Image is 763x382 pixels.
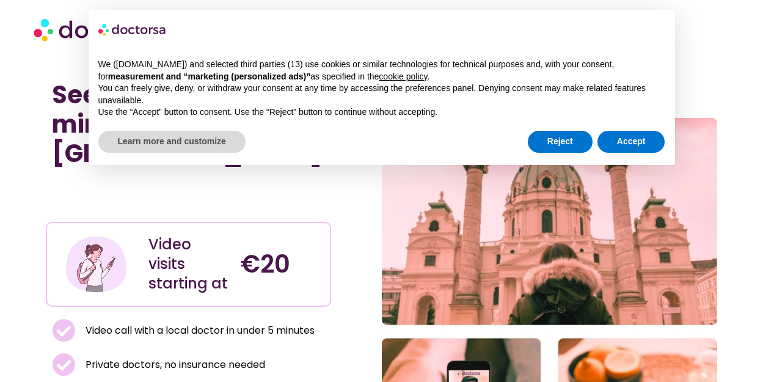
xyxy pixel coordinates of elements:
span: Private doctors, no insurance needed [82,356,265,373]
iframe: Customer reviews powered by Trustpilot [52,180,235,195]
iframe: Customer reviews powered by Trustpilot [52,195,325,210]
img: Illustration depicting a young woman in a casual outfit, engaged with her smartphone. She has a p... [64,232,128,296]
strong: measurement and “marketing (personalized ads)” [108,72,310,81]
h1: See a doctor online in minutes in [GEOGRAPHIC_DATA] [52,80,325,168]
p: Use the “Accept” button to consent. Use the “Reject” button to continue without accepting. [98,106,665,119]
p: We ([DOMAIN_NAME]) and selected third parties (13) use cookies or similar technologies for techni... [98,59,665,83]
button: Accept [597,131,665,153]
h4: €20 [241,249,321,279]
p: You can freely give, deny, or withdraw your consent at any time by accessing the preferences pane... [98,83,665,106]
button: Reject [528,131,593,153]
div: Video visits starting at [148,235,228,293]
button: Learn more and customize [98,131,246,153]
span: Video call with a local doctor in under 5 minutes [82,322,315,339]
img: logo [98,20,167,39]
a: cookie policy [379,72,427,81]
